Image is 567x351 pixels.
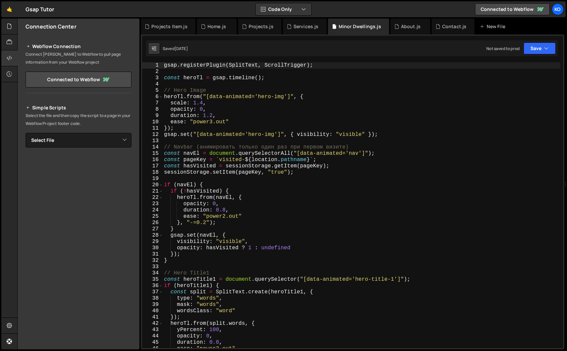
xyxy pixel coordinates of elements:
[142,106,163,113] div: 8
[26,42,131,50] h2: Webflow Connection
[142,327,163,333] div: 43
[142,169,163,176] div: 18
[142,125,163,132] div: 11
[256,3,311,15] button: Code Only
[142,270,163,276] div: 34
[442,23,467,30] div: Contact.js
[142,264,163,270] div: 33
[142,295,163,302] div: 38
[151,23,188,30] div: Projects Item.js
[26,112,131,128] p: Select the file and then copy the script to a page in your Webflow Project footer code.
[142,119,163,125] div: 10
[142,339,163,346] div: 45
[480,23,508,30] div: New File
[142,188,163,195] div: 21
[142,100,163,106] div: 7
[175,46,188,51] div: [DATE]
[142,251,163,258] div: 31
[142,62,163,69] div: 1
[142,258,163,264] div: 32
[475,3,550,15] a: Connected to Webflow
[142,81,163,88] div: 4
[142,195,163,201] div: 22
[207,23,226,30] div: Home.js
[142,150,163,157] div: 15
[142,239,163,245] div: 29
[142,276,163,283] div: 35
[142,201,163,207] div: 23
[1,1,18,17] a: 🤙
[524,42,556,54] button: Save
[142,144,163,150] div: 14
[163,46,188,51] div: Saved
[293,23,319,30] div: Services.js
[142,226,163,232] div: 27
[142,333,163,339] div: 44
[142,113,163,119] div: 9
[26,50,131,66] p: Connect [PERSON_NAME] to Webflow to pull page information from your Webflow project
[26,222,132,282] iframe: YouTube video player
[142,289,163,295] div: 37
[486,46,520,51] div: Not saved to prod
[552,3,564,15] a: Ko
[26,5,54,13] div: Gsap Tutor
[142,69,163,75] div: 2
[142,138,163,144] div: 13
[142,163,163,169] div: 17
[142,232,163,239] div: 28
[142,245,163,251] div: 30
[142,176,163,182] div: 19
[339,23,381,30] div: Minor Dwellings.js
[26,158,132,218] iframe: YouTube video player
[142,94,163,100] div: 6
[26,72,131,88] a: Connected to Webflow
[142,302,163,308] div: 39
[142,308,163,314] div: 40
[142,314,163,321] div: 41
[142,75,163,81] div: 3
[142,321,163,327] div: 42
[142,157,163,163] div: 16
[26,23,76,30] h2: Connection Center
[142,207,163,213] div: 24
[249,23,274,30] div: Projects.js
[26,104,131,112] h2: Simple Scripts
[401,23,421,30] div: About.js
[142,283,163,289] div: 36
[142,88,163,94] div: 5
[142,132,163,138] div: 12
[142,220,163,226] div: 26
[142,182,163,188] div: 20
[142,213,163,220] div: 25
